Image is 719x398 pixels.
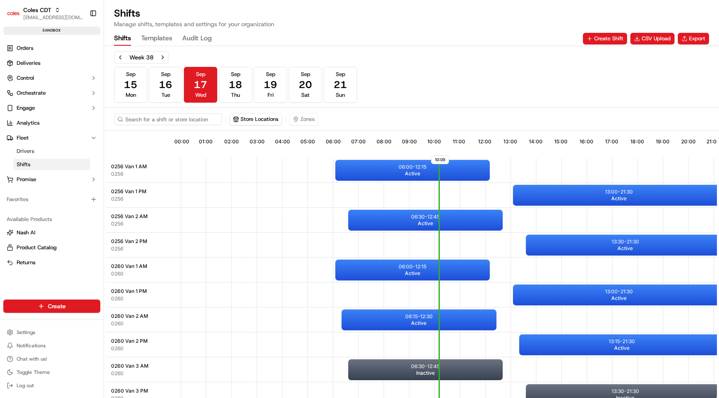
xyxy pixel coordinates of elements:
[614,345,630,351] span: Active
[678,33,709,44] button: Export
[301,71,310,78] span: Sep
[299,78,312,91] span: 20
[111,188,146,195] span: 0256 Van 1 PM
[17,119,40,127] span: Analytics
[3,353,100,365] button: Chat with us!
[111,345,124,352] button: 0260
[111,320,124,327] span: 0260
[111,270,124,277] button: 0260
[114,32,131,46] button: Shifts
[111,238,147,245] span: 0256 Van 2 PM
[48,302,66,310] span: Create
[605,288,633,295] p: 13:00 - 21:30
[3,3,86,23] button: Coles CDTColes CDT[EMAIL_ADDRESS][DOMAIN_NAME]
[111,313,148,319] span: 0260 Van 2 AM
[17,356,47,362] span: Chat with us!
[174,138,189,145] span: 00:00
[17,369,50,376] span: Toggle Theme
[114,7,274,20] h1: Shifts
[3,42,100,55] a: Orders
[453,138,465,145] span: 11:00
[264,78,277,91] span: 19
[336,91,345,99] span: Sun
[3,173,100,186] button: Promise
[399,164,426,170] p: 06:00 - 12:15
[126,91,136,99] span: Mon
[111,263,147,270] span: 0260 Van 1 AM
[23,6,51,14] button: Coles CDT
[630,33,674,44] button: CSV Upload
[612,238,639,245] p: 13:30 - 21:30
[114,67,147,103] button: Sep15Mon
[3,380,100,391] button: Log out
[17,382,34,389] span: Log out
[17,176,36,183] span: Promise
[114,20,274,28] p: Manage shifts, templates and settings for your organization
[3,340,100,351] button: Notifications
[141,32,172,46] button: Templates
[3,241,100,254] button: Product Catalog
[111,171,123,177] span: 0256
[402,138,417,145] span: 09:00
[114,52,126,63] button: Previous week
[611,295,627,302] span: Active
[612,388,639,395] p: 13:30 - 21:30
[399,263,426,270] p: 06:00 - 12:15
[111,363,149,369] span: 0260 Van 3 AM
[17,259,35,266] span: Returns
[17,89,46,97] span: Orchestrate
[411,363,440,370] p: 06:30 - 12:45
[161,71,171,78] span: Sep
[149,67,182,103] button: Sep16Tue
[17,104,35,112] span: Engage
[266,71,275,78] span: Sep
[17,244,57,251] span: Product Catalog
[196,71,206,78] span: Sep
[230,113,282,125] button: Store Locations
[199,138,213,145] span: 01:00
[159,78,172,91] span: 16
[611,195,627,202] span: Active
[301,91,310,99] span: Sat
[3,366,100,378] button: Toggle Theme
[583,33,627,44] button: Create Shift
[275,138,290,145] span: 04:00
[3,86,100,100] button: Orchestrate
[503,138,517,145] span: 13:00
[111,370,124,377] button: 0260
[254,67,287,103] button: Sep19Fri
[17,229,35,236] span: Nash AI
[324,67,357,103] button: Sep21Sun
[111,246,123,252] button: 0256
[478,138,491,145] span: 12:00
[630,138,644,145] span: 18:00
[3,101,100,115] button: Engage
[111,196,123,202] button: 0256
[268,91,274,99] span: Fri
[17,342,46,349] span: Notifications
[231,71,240,78] span: Sep
[609,338,635,345] p: 13:15 - 21:30
[416,370,435,376] span: Inactive
[334,78,347,91] span: 21
[3,256,100,269] button: Returns
[7,259,97,266] a: Returns
[3,131,100,145] button: Fleet
[554,138,568,145] span: 15:00
[111,295,124,302] button: 0260
[114,113,222,125] input: Search for a shift or store location
[411,320,426,327] span: Active
[250,138,265,145] span: 03:00
[13,145,90,157] a: Drivers
[17,161,30,168] span: Shifts
[3,71,100,85] button: Control
[111,163,147,170] span: 0256 Van 1 AM
[13,159,90,170] a: Shifts
[219,67,252,103] button: Sep18Thu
